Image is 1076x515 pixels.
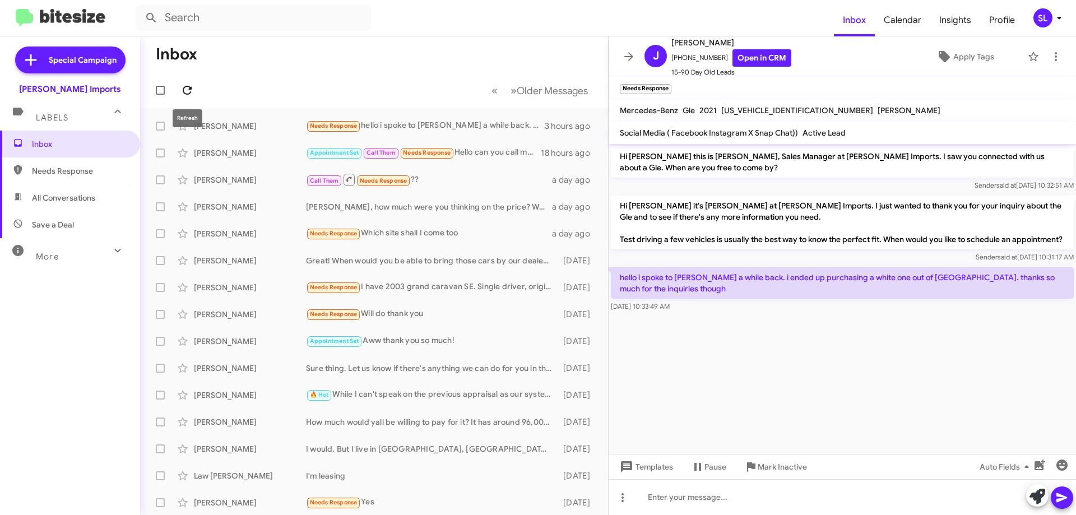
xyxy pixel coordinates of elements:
span: Mark Inactive [758,457,807,477]
div: [PERSON_NAME] [194,389,306,401]
span: said at [998,253,1017,261]
span: Auto Fields [980,457,1033,477]
div: [PERSON_NAME] [194,174,306,185]
div: Great! When would you be able to bring those cars by our dealership so I can provide a proper app... [306,255,558,266]
div: [PERSON_NAME] [194,120,306,132]
div: I'm leasing [306,470,558,481]
input: Search [136,4,371,31]
span: Mercedes-Benz [620,105,678,115]
div: [PERSON_NAME] [194,255,306,266]
div: [DATE] [558,363,599,374]
span: Active Lead [803,128,846,138]
small: Needs Response [620,84,671,94]
span: [DATE] 10:33:49 AM [611,302,670,310]
h1: Inbox [156,45,197,63]
div: [PERSON_NAME] [194,336,306,347]
button: Templates [609,457,682,477]
span: Call Them [310,177,339,184]
div: I have 2003 grand caravan SE. Single driver, original 96k miles [306,281,558,294]
div: [DATE] [558,282,599,293]
div: Will do thank you [306,308,558,321]
span: Older Messages [517,85,588,97]
span: [US_VEHICLE_IDENTIFICATION_NUMBER] [721,105,873,115]
span: Needs Response [360,177,407,184]
a: Open in CRM [732,49,791,67]
div: 18 hours ago [541,147,599,159]
span: All Conversations [32,192,95,203]
div: a day ago [552,201,599,212]
span: [PERSON_NAME] [878,105,940,115]
button: Apply Tags [907,47,1022,67]
nav: Page navigation example [485,79,595,102]
div: [PERSON_NAME] Imports [19,83,121,95]
span: Needs Response [32,165,127,177]
span: Appointment Set [310,337,359,345]
div: [PERSON_NAME] [194,497,306,508]
span: 2021 [699,105,717,115]
span: Call Them [367,149,396,156]
div: SL [1033,8,1052,27]
a: Insights [930,4,980,36]
div: While I can't speak on the previous appraisal as our system doesn't save the data that far back, ... [306,388,558,401]
div: [PERSON_NAME] [194,443,306,454]
div: Yes [306,496,558,509]
button: Previous [485,79,504,102]
span: 🔥 Hot [310,391,329,398]
span: Templates [618,457,673,477]
div: How much would yall be willing to pay for it? It has around 96,000 miles on it [306,416,558,428]
p: hello i spoke to [PERSON_NAME] a while back. i ended up purchasing a white one out of [GEOGRAPHIC... [611,267,1074,299]
span: Sender [DATE] 10:32:51 AM [975,181,1074,189]
div: 3 hours ago [545,120,599,132]
span: Needs Response [310,499,358,506]
button: Auto Fields [971,457,1042,477]
div: ?? [306,173,552,187]
span: Needs Response [310,310,358,318]
div: [PERSON_NAME] [194,309,306,320]
span: » [511,83,517,98]
span: Inbox [32,138,127,150]
div: Which site shall I come too [306,227,552,240]
span: Save a Deal [32,219,74,230]
div: [DATE] [558,389,599,401]
p: Hi [PERSON_NAME] this is [PERSON_NAME], Sales Manager at [PERSON_NAME] Imports. I saw you connect... [611,146,1074,178]
span: Apply Tags [953,47,994,67]
div: Hello can you call me please? [306,146,541,159]
button: Mark Inactive [735,457,816,477]
div: [DATE] [558,443,599,454]
div: [DATE] [558,416,599,428]
div: Refresh [173,109,202,127]
button: SL [1024,8,1064,27]
span: said at [996,181,1016,189]
span: [PHONE_NUMBER] [671,49,791,67]
div: [PERSON_NAME] [194,201,306,212]
a: Profile [980,4,1024,36]
div: [PERSON_NAME], how much were you thinking on the price? We use Market-Based pricing for like equi... [306,201,552,212]
span: Social Media ( Facebook Instagram X Snap Chat)) [620,128,798,138]
span: Labels [36,113,68,123]
span: Appointment Set [310,149,359,156]
span: 15-90 Day Old Leads [671,67,791,78]
div: Aww thank you so much! [306,335,558,347]
a: Calendar [875,4,930,36]
div: [PERSON_NAME] [194,363,306,374]
span: « [491,83,498,98]
div: [PERSON_NAME] [194,228,306,239]
span: Sender [DATE] 10:31:17 AM [976,253,1074,261]
div: [PERSON_NAME] [194,416,306,428]
span: J [653,47,659,65]
div: a day ago [552,228,599,239]
div: [PERSON_NAME] [194,147,306,159]
div: [DATE] [558,255,599,266]
div: [DATE] [558,497,599,508]
div: Law [PERSON_NAME] [194,470,306,481]
div: a day ago [552,174,599,185]
span: More [36,252,59,262]
span: Special Campaign [49,54,117,66]
div: [DATE] [558,470,599,481]
a: Inbox [834,4,875,36]
span: Pause [704,457,726,477]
